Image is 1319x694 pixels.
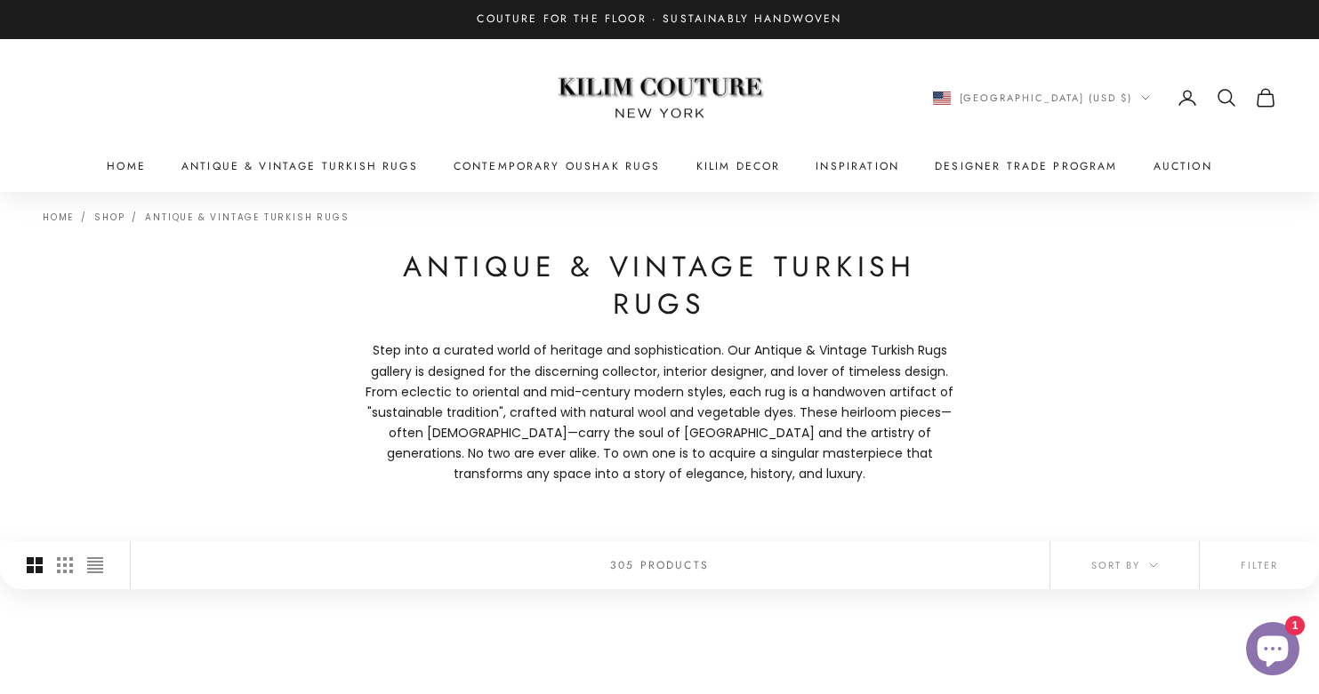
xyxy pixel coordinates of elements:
button: Switch to larger product images [27,541,43,589]
button: Sort by [1050,541,1199,589]
a: Shop [94,211,125,224]
p: Step into a curated world of heritage and sophistication. Our Antique & Vintage Turkish Rugs gall... [358,340,962,484]
nav: Primary navigation [43,157,1276,175]
summary: Kilim Decor [696,157,781,175]
nav: Secondary navigation [933,87,1277,108]
button: Change country or currency [933,90,1151,106]
button: Switch to smaller product images [57,541,73,589]
img: Logo of Kilim Couture New York [549,56,771,140]
span: [GEOGRAPHIC_DATA] (USD $) [960,90,1133,106]
nav: Breadcrumb [43,210,349,222]
p: 305 products [610,556,709,574]
h1: Antique & Vintage Turkish Rugs [358,249,962,323]
button: Filter [1200,541,1319,589]
span: Sort by [1091,557,1158,573]
p: Couture for the Floor · Sustainably Handwoven [477,11,841,28]
img: United States [933,92,951,105]
a: Home [107,157,146,175]
a: Auction [1154,157,1212,175]
a: Inspiration [816,157,899,175]
a: Antique & Vintage Turkish Rugs [145,211,349,224]
a: Designer Trade Program [935,157,1118,175]
inbox-online-store-chat: Shopify online store chat [1241,622,1305,680]
a: Home [43,211,74,224]
button: Switch to compact product images [87,541,103,589]
a: Contemporary Oushak Rugs [454,157,661,175]
a: Antique & Vintage Turkish Rugs [181,157,418,175]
